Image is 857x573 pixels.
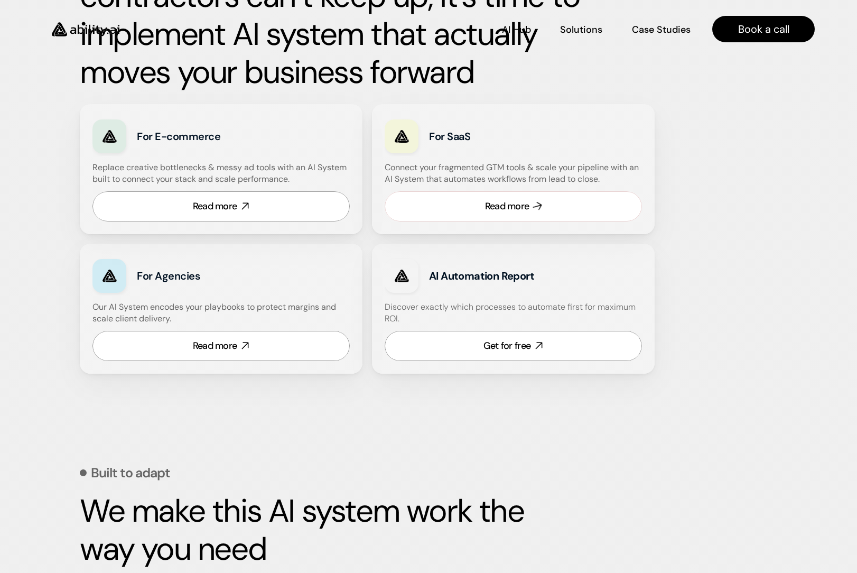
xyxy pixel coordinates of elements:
a: Read more [385,191,642,221]
strong: We make this AI system work the way you need [80,490,531,570]
div: Read more [193,339,237,353]
strong: AI Automation Report [429,269,534,283]
h4: Connect your fragmented GTM tools & scale your pipeline with an AI System that automates workflow... [385,162,647,186]
p: Built to adapt [91,466,170,479]
div: Read more [485,200,529,213]
p: Book a call [738,22,789,36]
a: Book a call [712,16,815,42]
a: Case Studies [631,20,691,39]
a: Solutions [560,20,602,39]
h3: For E-commerce [137,129,281,144]
p: AI Hub [502,23,531,36]
a: Get for free [385,331,642,361]
h4: Replace creative bottlenecks & messy ad tools with an AI System built to connect your stack and s... [92,162,347,186]
p: Solutions [560,23,602,36]
h4: Discover exactly which processes to automate first for maximum ROI. [385,301,642,325]
a: Read more [92,331,350,361]
a: AI Hub [502,20,531,39]
h3: For SaaS [429,129,573,144]
div: Get for free [483,339,530,353]
div: Read more [193,200,237,213]
h3: For Agencies [137,269,281,283]
h4: Our AI System encodes your playbooks to protect margins and scale client delivery. [92,301,350,325]
a: Read more [92,191,350,221]
nav: Main navigation [134,16,815,42]
p: Case Studies [632,23,691,36]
